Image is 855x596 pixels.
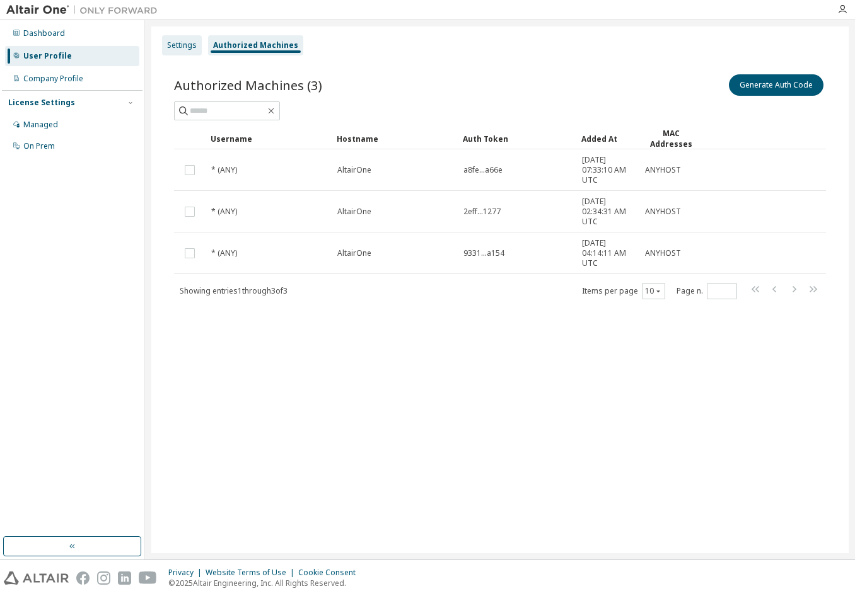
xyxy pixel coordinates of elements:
[213,40,298,50] div: Authorized Machines
[167,40,197,50] div: Settings
[97,571,110,585] img: instagram.svg
[23,28,65,38] div: Dashboard
[174,76,322,94] span: Authorized Machines (3)
[582,238,634,268] span: [DATE] 04:14:11 AM UTC
[298,568,363,578] div: Cookie Consent
[118,571,131,585] img: linkedin.svg
[23,141,55,151] div: On Prem
[168,568,206,578] div: Privacy
[645,286,662,296] button: 10
[168,578,363,588] p: © 2025 Altair Engineering, Inc. All Rights Reserved.
[645,207,681,217] span: ANYHOST
[8,98,75,108] div: License Settings
[645,165,681,175] span: ANYHOST
[206,568,298,578] div: Website Terms of Use
[677,283,737,299] span: Page n.
[180,285,288,296] span: Showing entries 1 through 3 of 3
[581,129,634,149] div: Added At
[211,165,237,175] span: * (ANY)
[582,197,634,227] span: [DATE] 02:34:31 AM UTC
[337,129,453,149] div: Hostname
[463,165,503,175] span: a8fe...a66e
[6,4,164,16] img: Altair One
[4,571,69,585] img: altair_logo.svg
[23,51,72,61] div: User Profile
[23,120,58,130] div: Managed
[337,248,371,258] span: AltairOne
[139,571,157,585] img: youtube.svg
[582,283,665,299] span: Items per page
[76,571,90,585] img: facebook.svg
[337,165,371,175] span: AltairOne
[644,128,697,149] div: MAC Addresses
[211,207,237,217] span: * (ANY)
[645,248,681,258] span: ANYHOST
[23,74,83,84] div: Company Profile
[211,129,327,149] div: Username
[729,74,823,96] button: Generate Auth Code
[582,155,634,185] span: [DATE] 07:33:10 AM UTC
[463,129,571,149] div: Auth Token
[463,248,504,258] span: 9331...a154
[211,248,237,258] span: * (ANY)
[463,207,501,217] span: 2eff...1277
[337,207,371,217] span: AltairOne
